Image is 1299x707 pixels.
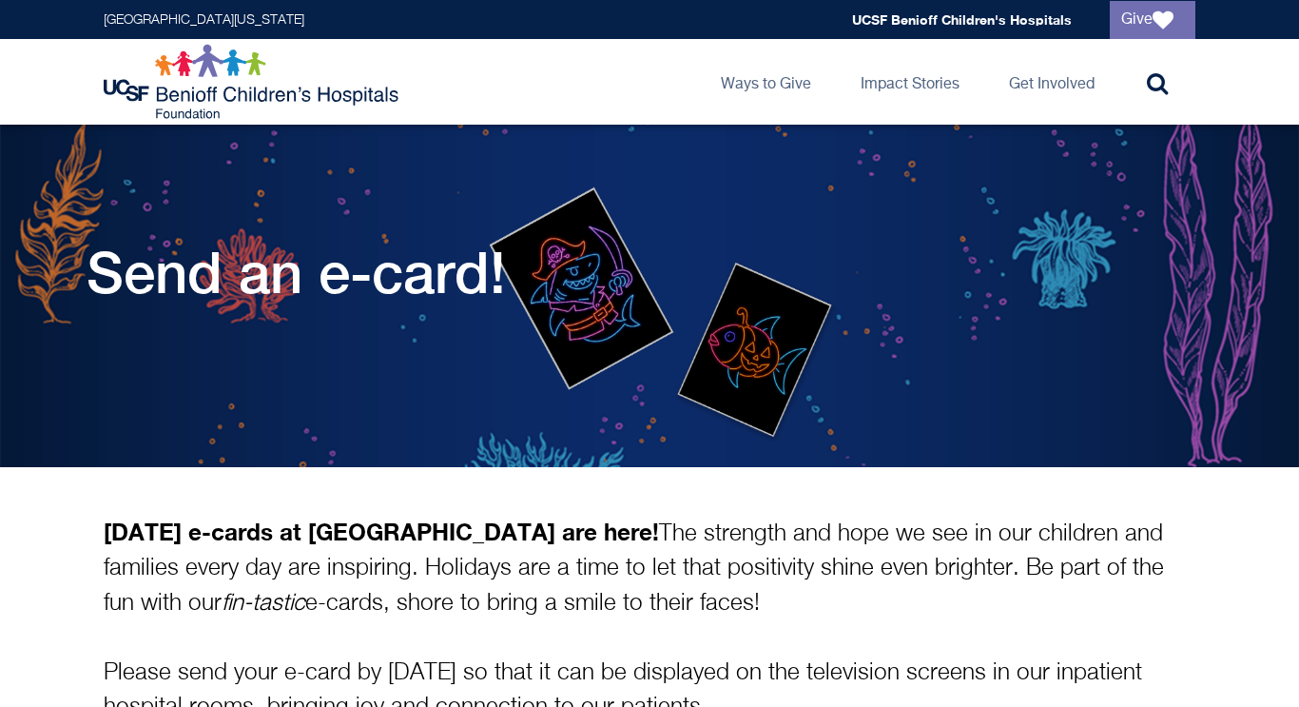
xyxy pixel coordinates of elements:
a: Impact Stories [845,39,975,125]
img: Logo for UCSF Benioff Children's Hospitals Foundation [104,44,403,120]
a: Ways to Give [706,39,826,125]
a: Get Involved [994,39,1110,125]
strong: [DATE] e-cards at [GEOGRAPHIC_DATA] are here! [104,518,659,545]
a: UCSF Benioff Children's Hospitals [852,11,1072,28]
a: [GEOGRAPHIC_DATA][US_STATE] [104,13,304,27]
a: Give [1110,1,1195,39]
i: fin-tastic [222,592,305,615]
h1: Send an e-card! [87,239,506,305]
